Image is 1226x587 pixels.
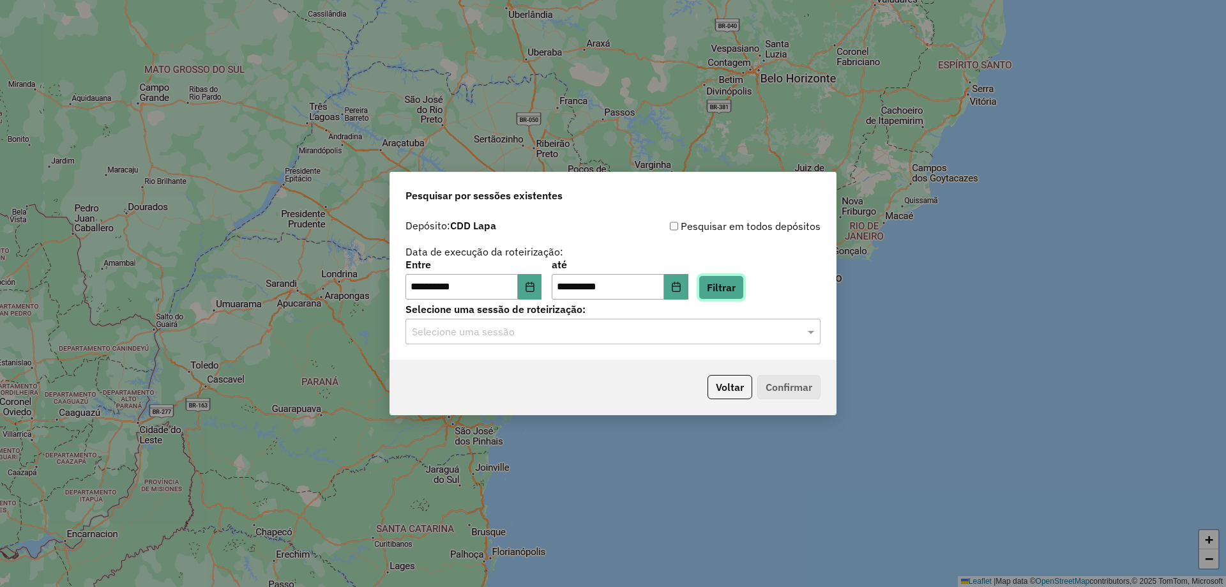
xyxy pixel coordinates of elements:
[405,188,563,203] span: Pesquisar por sessões existentes
[405,301,821,317] label: Selecione uma sessão de roteirização:
[552,257,688,272] label: até
[708,375,752,399] button: Voltar
[405,218,496,233] label: Depósito:
[405,257,541,272] label: Entre
[450,219,496,232] strong: CDD Lapa
[664,274,688,300] button: Choose Date
[518,274,542,300] button: Choose Date
[405,244,563,259] label: Data de execução da roteirização:
[699,275,744,300] button: Filtrar
[613,218,821,234] div: Pesquisar em todos depósitos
